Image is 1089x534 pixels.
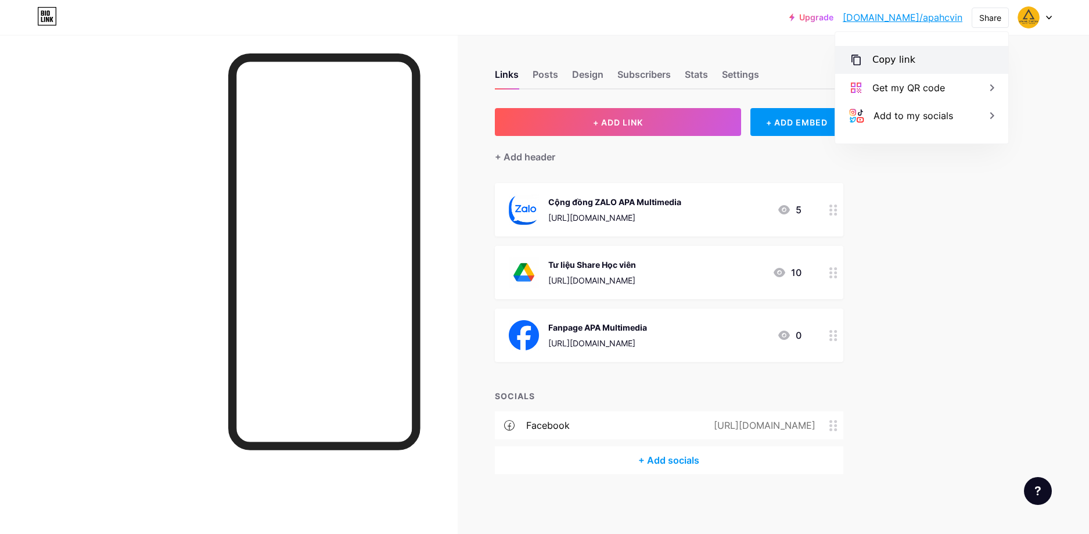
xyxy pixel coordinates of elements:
div: Get my QR code [872,81,945,95]
div: [URL][DOMAIN_NAME] [548,274,636,286]
div: + Add socials [495,446,843,474]
div: Subscribers [617,67,671,88]
div: [URL][DOMAIN_NAME] [548,212,681,224]
div: Tư liệu Share Học viên [548,259,636,271]
div: Design [572,67,603,88]
div: Add to my socials [874,109,953,123]
div: [URL][DOMAIN_NAME] [548,337,647,349]
div: Share [979,12,1001,24]
a: [DOMAIN_NAME]/apahcvin [843,10,962,24]
div: Cộng đồng ZALO APA Multimedia [548,196,681,208]
div: + ADD EMBED [750,108,843,136]
span: + ADD LINK [593,117,643,127]
div: Stats [685,67,708,88]
img: Tư liệu Share Học viên [509,257,539,288]
div: Posts [533,67,558,88]
div: 0 [777,328,802,342]
div: Fanpage APA Multimedia [548,321,647,334]
div: Copy link [872,53,915,67]
img: Cộng đồng ZALO APA Multimedia [509,195,539,225]
a: Upgrade [789,13,833,22]
div: 10 [772,266,802,279]
img: APA Học viên [1018,6,1040,28]
div: Settings [722,67,759,88]
div: Links [495,67,519,88]
div: facebook [526,418,570,432]
div: 5 [777,203,802,217]
div: + Add header [495,150,555,164]
img: Fanpage APA Multimedia [509,320,539,350]
div: [URL][DOMAIN_NAME] [695,418,829,432]
div: SOCIALS [495,390,843,402]
button: + ADD LINK [495,108,742,136]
